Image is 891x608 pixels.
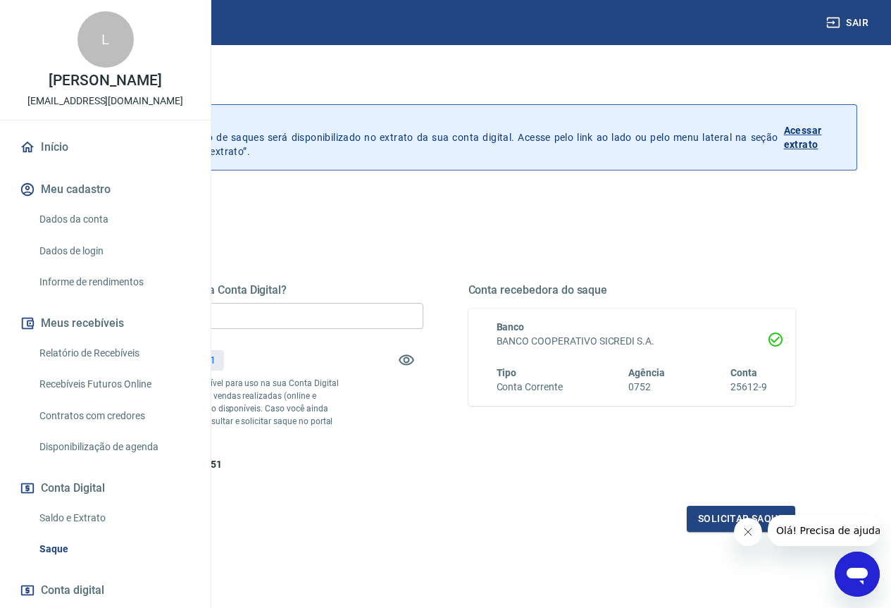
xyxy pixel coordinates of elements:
[49,73,161,88] p: [PERSON_NAME]
[34,535,194,564] a: Saque
[784,123,845,151] p: Acessar extrato
[34,73,857,93] h3: Saque
[34,402,194,430] a: Contratos com credores
[17,308,194,339] button: Meus recebíveis
[468,283,796,297] h5: Conta recebedora do saque
[96,283,423,297] h5: Quanto deseja sacar da Conta Digital?
[96,377,341,440] p: *Corresponde ao saldo disponível para uso na sua Conta Digital Vindi. Incluindo os valores das ve...
[17,473,194,504] button: Conta Digital
[8,10,118,21] span: Olá! Precisa de ajuda?
[34,504,194,533] a: Saldo e Extrato
[34,370,194,399] a: Recebíveis Futuros Online
[34,268,194,297] a: Informe de rendimentos
[497,380,563,395] h6: Conta Corrente
[76,116,778,130] p: Histórico de saques
[77,11,134,68] div: L
[76,116,778,159] p: A partir de agora, o histórico de saques será disponibilizado no extrato da sua conta digital. Ac...
[497,321,525,333] span: Banco
[34,237,194,266] a: Dados de login
[730,367,757,378] span: Conta
[835,552,880,597] iframe: Botão para abrir a janela de mensagens
[34,433,194,461] a: Disponibilização de agenda
[768,515,880,546] iframe: Mensagem da empresa
[687,506,795,532] button: Solicitar saque
[628,367,665,378] span: Agência
[784,116,845,159] a: Acessar extrato
[34,339,194,368] a: Relatório de Recebíveis
[628,380,665,395] h6: 0752
[41,581,104,600] span: Conta digital
[34,205,194,234] a: Dados da conta
[17,174,194,205] button: Meu cadastro
[734,518,762,546] iframe: Fechar mensagem
[497,334,768,349] h6: BANCO COOPERATIVO SICREDI S.A.
[730,380,767,395] h6: 25612-9
[17,132,194,163] a: Início
[17,575,194,606] a: Conta digital
[27,94,183,108] p: [EMAIL_ADDRESS][DOMAIN_NAME]
[497,367,517,378] span: Tipo
[823,10,874,36] button: Sair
